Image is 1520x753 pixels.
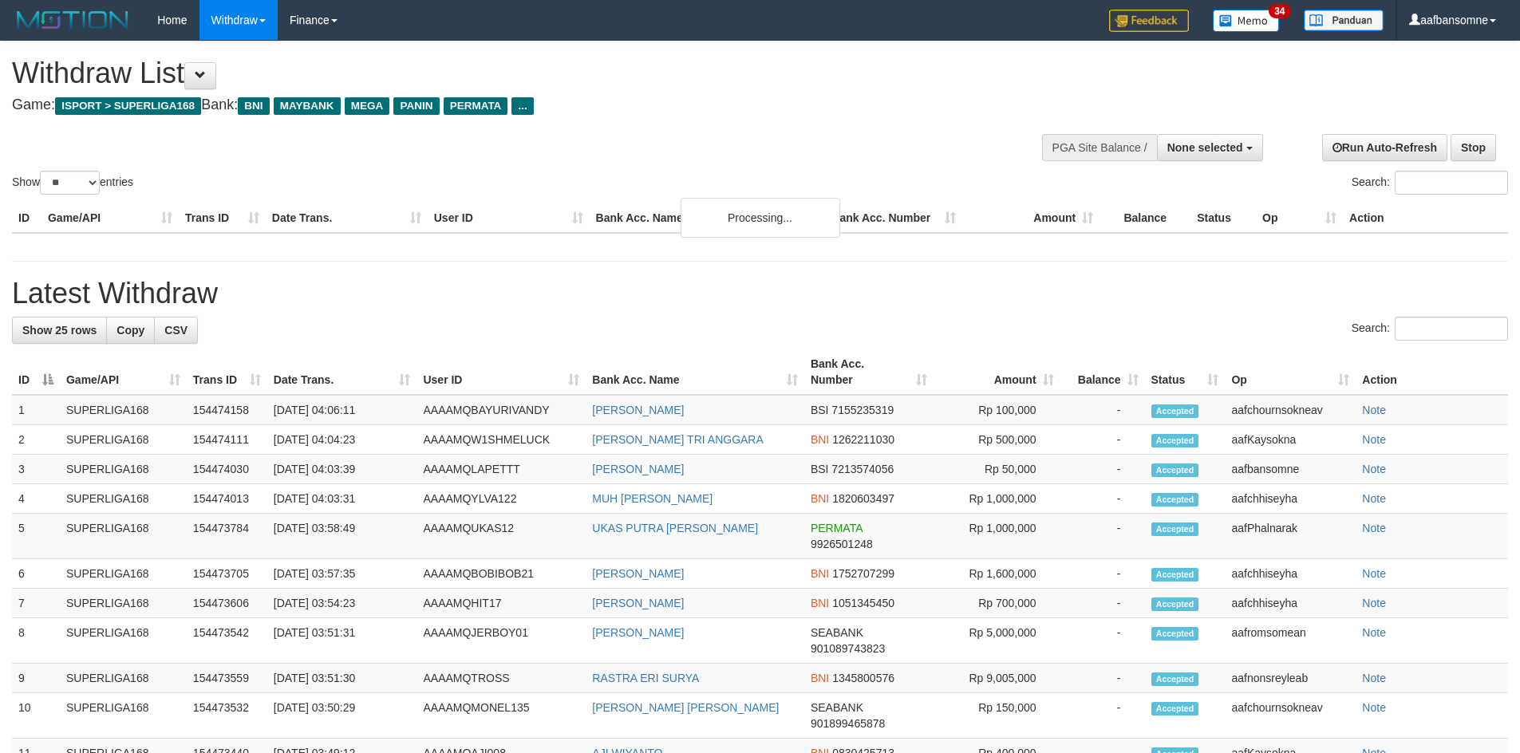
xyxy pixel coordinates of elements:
[1225,425,1356,455] td: aafKaysokna
[586,349,804,395] th: Bank Acc. Name: activate to sort column ascending
[267,589,417,618] td: [DATE] 03:54:23
[1151,493,1199,507] span: Accepted
[1100,203,1190,233] th: Balance
[428,203,590,233] th: User ID
[187,559,267,589] td: 154473705
[1060,664,1145,693] td: -
[40,171,100,195] select: Showentries
[1225,484,1356,514] td: aafchhiseyha
[1362,522,1386,534] a: Note
[1060,559,1145,589] td: -
[267,395,417,425] td: [DATE] 04:06:11
[60,693,187,739] td: SUPERLIGA168
[267,425,417,455] td: [DATE] 04:04:23
[60,589,187,618] td: SUPERLIGA168
[1060,349,1145,395] th: Balance: activate to sort column ascending
[12,455,60,484] td: 3
[1151,627,1199,641] span: Accepted
[831,404,894,416] span: Copy 7155235319 to clipboard
[60,514,187,559] td: SUPERLIGA168
[1352,171,1508,195] label: Search:
[811,567,829,580] span: BNI
[811,492,829,505] span: BNI
[1157,134,1263,161] button: None selected
[12,618,60,664] td: 8
[179,203,266,233] th: Trans ID
[12,349,60,395] th: ID: activate to sort column descending
[825,203,962,233] th: Bank Acc. Number
[1213,10,1280,32] img: Button%20Memo.svg
[1060,693,1145,739] td: -
[1225,589,1356,618] td: aafchhiseyha
[12,97,997,113] h4: Game: Bank:
[934,484,1060,514] td: Rp 1,000,000
[60,349,187,395] th: Game/API: activate to sort column ascending
[934,664,1060,693] td: Rp 9,005,000
[267,349,417,395] th: Date Trans.: activate to sort column ascending
[267,455,417,484] td: [DATE] 04:03:39
[1362,626,1386,639] a: Note
[1362,433,1386,446] a: Note
[811,626,863,639] span: SEABANK
[1362,463,1386,475] a: Note
[592,672,699,684] a: RASTRA ERI SURYA
[934,514,1060,559] td: Rp 1,000,000
[417,559,586,589] td: AAAAMQBOBIBOB21
[1269,4,1290,18] span: 34
[1322,134,1447,161] a: Run Auto-Refresh
[187,395,267,425] td: 154474158
[1060,395,1145,425] td: -
[1151,404,1199,418] span: Accepted
[811,642,885,655] span: Copy 901089743823 to clipboard
[60,484,187,514] td: SUPERLIGA168
[267,484,417,514] td: [DATE] 04:03:31
[1362,404,1386,416] a: Note
[811,522,863,534] span: PERMATA
[1451,134,1496,161] a: Stop
[12,425,60,455] td: 2
[811,717,885,730] span: Copy 901899465878 to clipboard
[417,514,586,559] td: AAAAMQUKAS12
[592,463,684,475] a: [PERSON_NAME]
[1362,672,1386,684] a: Note
[934,559,1060,589] td: Rp 1,600,000
[417,425,586,455] td: AAAAMQW1SHMELUCK
[1362,597,1386,609] a: Note
[1151,597,1199,611] span: Accepted
[1225,664,1356,693] td: aafnonsreyleab
[592,404,684,416] a: [PERSON_NAME]
[832,597,894,609] span: Copy 1051345450 to clipboard
[417,484,586,514] td: AAAAMQYLVA122
[1352,317,1508,341] label: Search:
[1151,463,1199,477] span: Accepted
[417,455,586,484] td: AAAAMQLAPETTT
[267,559,417,589] td: [DATE] 03:57:35
[393,97,439,115] span: PANIN
[345,97,390,115] span: MEGA
[238,97,269,115] span: BNI
[1343,203,1508,233] th: Action
[1151,434,1199,447] span: Accepted
[12,484,60,514] td: 4
[592,597,684,609] a: [PERSON_NAME]
[274,97,341,115] span: MAYBANK
[811,463,829,475] span: BSI
[106,317,155,344] a: Copy
[417,693,586,739] td: AAAAMQMONEL135
[187,349,267,395] th: Trans ID: activate to sort column ascending
[60,425,187,455] td: SUPERLIGA168
[811,433,829,446] span: BNI
[832,672,894,684] span: Copy 1345800576 to clipboard
[1151,672,1199,686] span: Accepted
[811,538,873,550] span: Copy 9926501248 to clipboard
[832,492,894,505] span: Copy 1820603497 to clipboard
[417,664,586,693] td: AAAAMQTROSS
[934,455,1060,484] td: Rp 50,000
[1256,203,1343,233] th: Op
[1167,141,1243,154] span: None selected
[60,455,187,484] td: SUPERLIGA168
[962,203,1100,233] th: Amount
[1362,567,1386,580] a: Note
[1225,395,1356,425] td: aafchournsokneav
[267,514,417,559] td: [DATE] 03:58:49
